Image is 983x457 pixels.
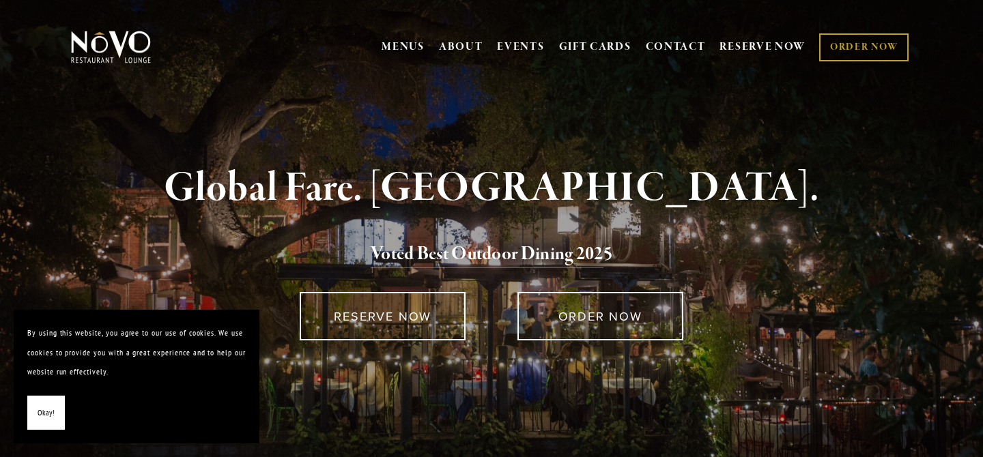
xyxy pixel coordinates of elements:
[300,292,466,340] a: RESERVE NOW
[94,240,889,269] h2: 5
[382,40,425,54] a: MENUS
[14,310,259,443] section: Cookie banner
[819,33,909,61] a: ORDER NOW
[559,34,631,60] a: GIFT CARDS
[517,292,683,340] a: ORDER NOW
[497,40,544,54] a: EVENTS
[68,30,154,64] img: Novo Restaurant &amp; Lounge
[439,40,483,54] a: ABOUT
[27,396,65,430] button: Okay!
[646,34,706,60] a: CONTACT
[27,323,246,382] p: By using this website, you agree to our use of cookies. We use cookies to provide you with a grea...
[38,403,55,423] span: Okay!
[720,34,806,60] a: RESERVE NOW
[164,162,818,214] strong: Global Fare. [GEOGRAPHIC_DATA].
[371,242,603,268] a: Voted Best Outdoor Dining 202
